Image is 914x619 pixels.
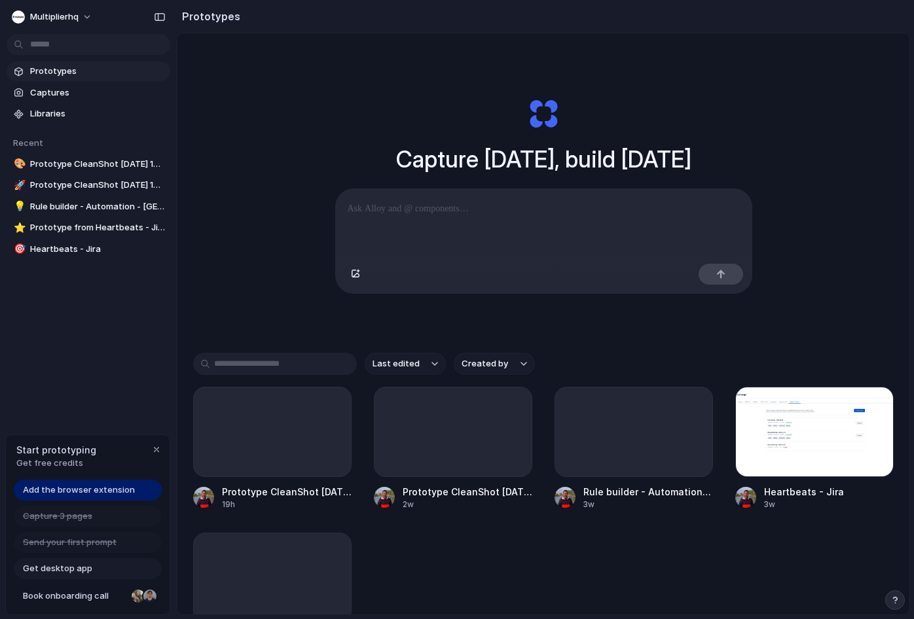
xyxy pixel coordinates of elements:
[30,200,165,213] span: Rule builder - Automation - [GEOGRAPHIC_DATA]
[7,218,170,238] a: ⭐Prototype from Heartbeats - Jira
[12,200,25,213] button: 💡
[12,221,25,234] button: ⭐
[583,499,713,510] div: 3w
[7,197,170,217] a: 💡Rule builder - Automation - [GEOGRAPHIC_DATA]
[30,10,79,24] span: multiplierhq
[374,387,532,510] a: Prototype CleanShot [DATE] 14.42.45@2x.png2w
[14,178,23,193] div: 🚀
[14,586,162,607] a: Book onboarding call
[222,499,352,510] div: 19h
[555,387,713,510] a: Rule builder - Automation - [GEOGRAPHIC_DATA]3w
[13,137,43,148] span: Recent
[14,558,162,579] a: Get desktop app
[764,499,844,510] div: 3w
[14,480,162,501] a: Add the browser extension
[23,484,135,497] span: Add the browser extension
[222,485,352,499] div: Prototype CleanShot [DATE] 15.26.49@2x.png
[23,510,92,523] span: Capture 3 pages
[373,357,420,370] span: Last edited
[7,154,170,174] a: 🎨Prototype CleanShot [DATE] 15.26.49@2x.png
[30,179,165,192] span: Prototype CleanShot [DATE] 14.42.45@2x.png
[7,104,170,124] a: Libraries
[462,357,508,370] span: Created by
[7,7,99,27] button: multiplierhq
[12,158,25,171] button: 🎨
[30,86,165,99] span: Captures
[177,9,240,24] h2: Prototypes
[23,562,92,575] span: Get desktop app
[403,499,532,510] div: 2w
[14,241,23,256] div: 🎯
[7,239,170,259] a: 🎯Heartbeats - Jira
[365,353,446,375] button: Last edited
[12,243,25,256] button: 🎯
[142,588,158,604] div: Christian Iacullo
[14,199,23,214] div: 💡
[735,387,894,510] a: Heartbeats - JiraHeartbeats - Jira3w
[30,221,165,234] span: Prototype from Heartbeats - Jira
[583,485,713,499] div: Rule builder - Automation - [GEOGRAPHIC_DATA]
[30,107,165,120] span: Libraries
[403,485,532,499] div: Prototype CleanShot [DATE] 14.42.45@2x.png
[23,590,126,603] span: Book onboarding call
[193,387,352,510] a: Prototype CleanShot [DATE] 15.26.49@2x.png19h
[454,353,535,375] button: Created by
[23,536,117,549] span: Send your first prompt
[14,221,23,236] div: ⭐
[16,457,96,470] span: Get free credits
[14,156,23,171] div: 🎨
[7,62,170,81] a: Prototypes
[7,83,170,103] a: Captures
[16,443,96,457] span: Start prototyping
[30,158,165,171] span: Prototype CleanShot [DATE] 15.26.49@2x.png
[30,243,165,256] span: Heartbeats - Jira
[7,175,170,195] a: 🚀Prototype CleanShot [DATE] 14.42.45@2x.png
[764,485,844,499] div: Heartbeats - Jira
[12,179,25,192] button: 🚀
[30,65,165,78] span: Prototypes
[130,588,146,604] div: Nicole Kubica
[396,142,691,177] h1: Capture [DATE], build [DATE]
